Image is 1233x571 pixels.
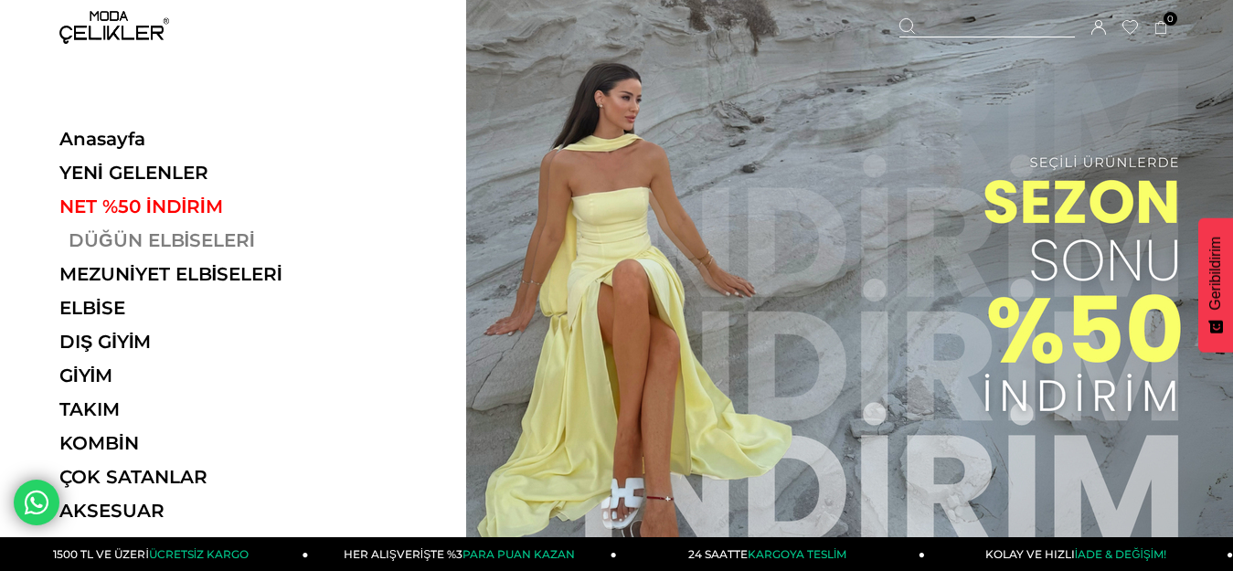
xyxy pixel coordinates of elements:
[59,432,311,454] a: KOMBİN
[59,297,311,319] a: ELBİSE
[59,466,311,488] a: ÇOK SATANLAR
[59,398,311,420] a: TAKIM
[59,162,311,184] a: YENİ GELENLER
[59,331,311,353] a: DIŞ GİYİM
[925,537,1233,571] a: KOLAY VE HIZLIİADE & DEĞİŞİM!
[59,365,311,386] a: GİYİM
[59,128,311,150] a: Anasayfa
[748,547,846,561] span: KARGOYA TESLİM
[1154,21,1168,35] a: 0
[1075,547,1166,561] span: İADE & DEĞİŞİM!
[1164,12,1177,26] span: 0
[1198,218,1233,353] button: Geribildirim - Show survey
[309,537,617,571] a: HER ALIŞVERİŞTE %3PARA PUAN KAZAN
[59,263,311,285] a: MEZUNİYET ELBİSELERİ
[1207,237,1224,311] span: Geribildirim
[59,11,169,44] img: logo
[462,547,575,561] span: PARA PUAN KAZAN
[59,229,311,251] a: DÜĞÜN ELBİSELERİ
[59,500,311,522] a: AKSESUAR
[149,547,249,561] span: ÜCRETSİZ KARGO
[59,196,311,217] a: NET %50 İNDİRİM
[617,537,925,571] a: 24 SAATTEKARGOYA TESLİM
